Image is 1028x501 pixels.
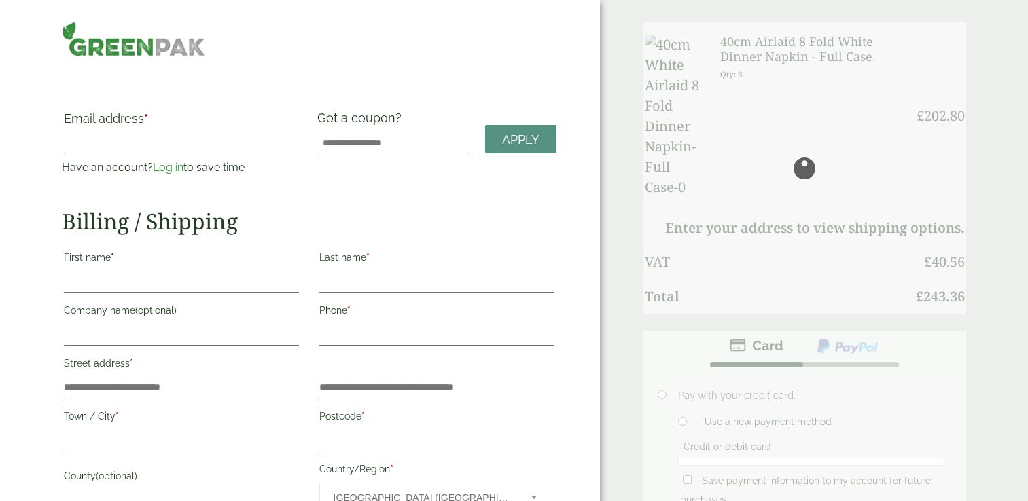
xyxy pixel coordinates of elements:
abbr: required [144,111,148,126]
abbr: required [366,252,370,263]
label: Street address [64,354,299,377]
span: Apply [502,132,539,147]
img: GreenPak Supplies [62,22,205,56]
label: County [64,466,299,489]
abbr: required [111,252,114,263]
abbr: required [130,358,133,369]
abbr: required [347,305,351,316]
p: Have an account? to save time [62,160,301,176]
h2: Billing / Shipping [62,208,556,234]
label: Email address [64,113,299,132]
label: First name [64,248,299,271]
a: Apply [485,125,556,154]
label: Country/Region [319,460,554,483]
label: Postcode [319,407,554,430]
abbr: required [116,411,119,422]
label: Company name [64,301,299,324]
label: Phone [319,301,554,324]
abbr: required [361,411,365,422]
label: Got a coupon? [317,111,407,132]
label: Last name [319,248,554,271]
span: (optional) [96,470,137,481]
label: Town / City [64,407,299,430]
span: (optional) [135,305,177,316]
abbr: required [390,464,393,475]
a: Log in [153,161,183,174]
